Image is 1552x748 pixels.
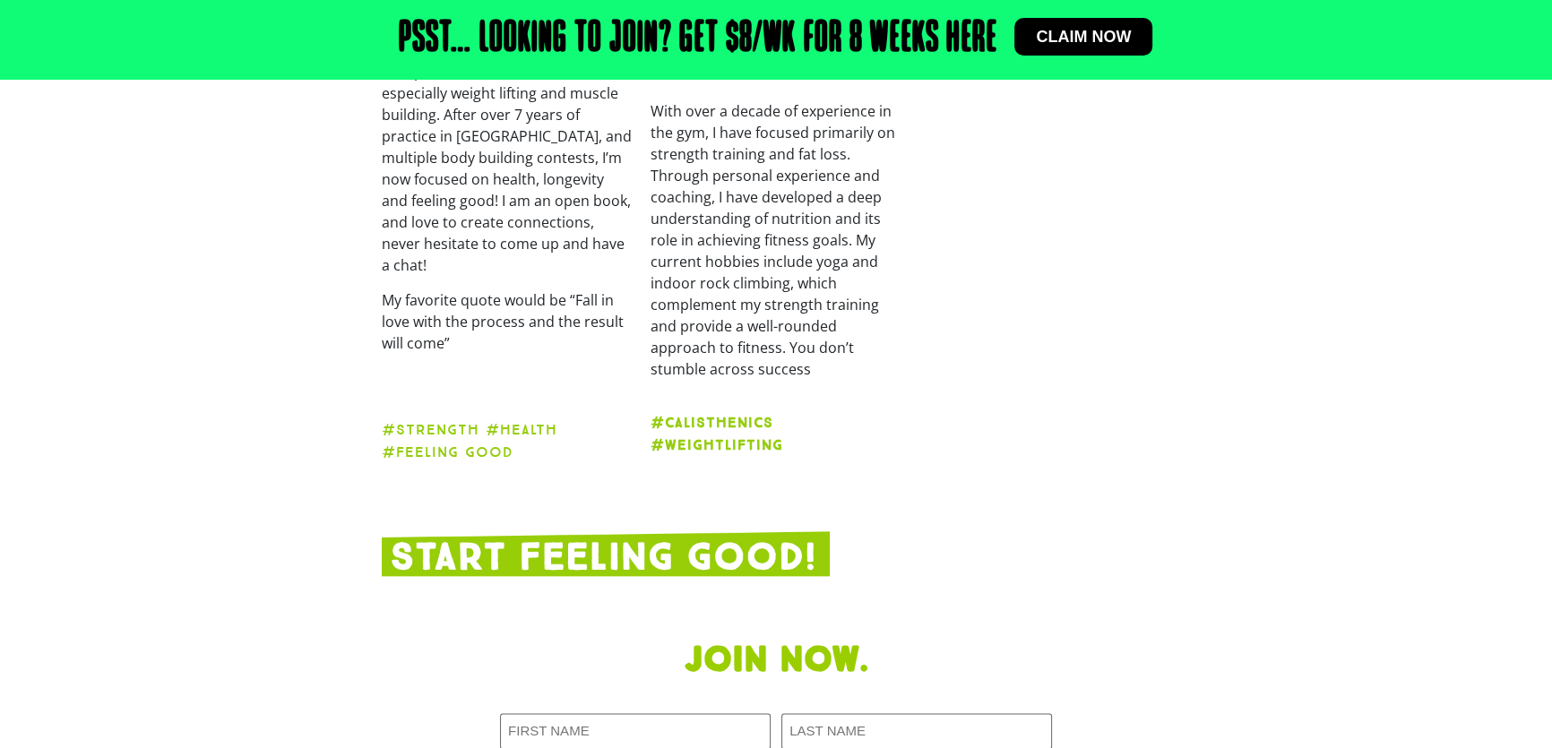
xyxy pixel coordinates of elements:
h1: Join now. [382,639,1170,682]
strong: #strength #health #feeling good [382,421,557,460]
strong: #Calisthenics #Weightlifting [651,414,783,453]
h2: Psst… Looking to join? Get $8/wk for 8 weeks here [399,18,996,61]
span: Claim now [1036,29,1131,45]
p: With over a decade of experience in the gym, I have focused primarily on strength training and fa... [651,100,901,380]
p: I am passionate about fitness, especially weight lifting and muscle building. After over 7 years ... [382,61,633,276]
a: Claim now [1014,18,1152,56]
p: My favorite quote would be “Fall in love with the process and the result will come” [382,289,633,354]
